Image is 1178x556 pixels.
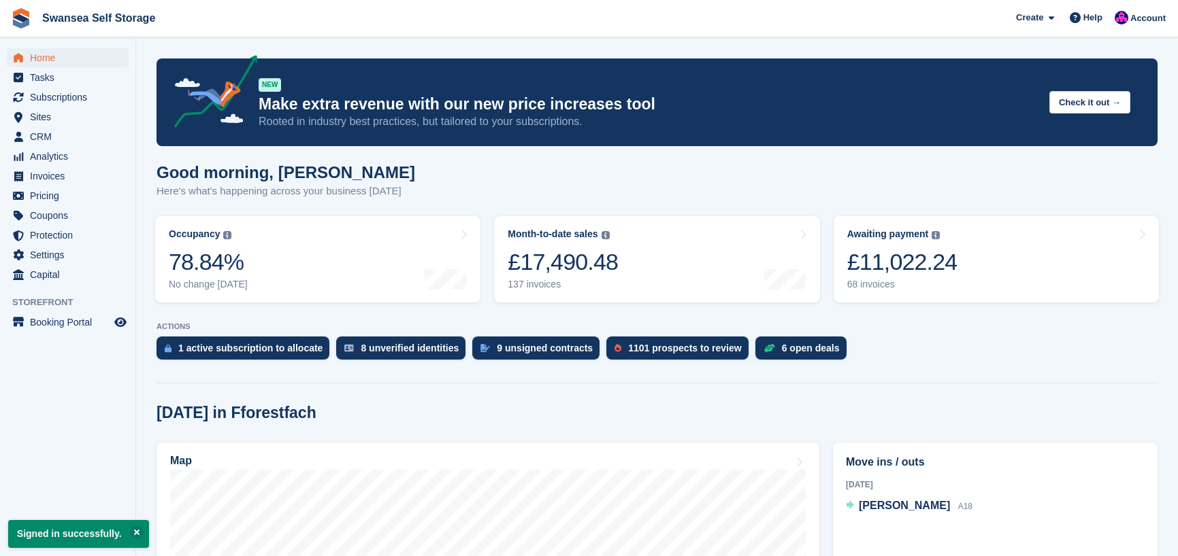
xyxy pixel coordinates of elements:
img: icon-info-grey-7440780725fd019a000dd9b08b2336e03edf1995a4989e88bcd33f0948082b44.svg [223,231,231,239]
a: menu [7,313,129,332]
p: ACTIONS [157,322,1158,331]
p: Rooted in industry best practices, but tailored to your subscriptions. [259,114,1038,129]
img: stora-icon-8386f47178a22dfd0bd8f6a31ec36ba5ce8667c1dd55bd0f319d3a0aa187defe.svg [11,8,31,29]
span: Analytics [30,147,112,166]
a: Preview store [112,314,129,330]
img: icon-info-grey-7440780725fd019a000dd9b08b2336e03edf1995a4989e88bcd33f0948082b44.svg [932,231,940,239]
a: 1101 prospects to review [606,336,755,366]
span: CRM [30,127,112,146]
img: Donna Davies [1115,11,1128,24]
img: icon-info-grey-7440780725fd019a000dd9b08b2336e03edf1995a4989e88bcd33f0948082b44.svg [602,231,610,239]
div: 6 open deals [782,343,840,353]
a: 8 unverified identities [336,336,472,366]
p: Signed in successfully. [8,520,149,548]
span: [PERSON_NAME] [859,500,950,511]
span: Invoices [30,167,112,186]
div: 78.84% [169,248,248,276]
a: menu [7,88,129,107]
span: Booking Portal [30,313,112,332]
span: Subscriptions [30,88,112,107]
a: menu [7,186,129,205]
span: Storefront [12,296,135,309]
div: Occupancy [169,228,220,240]
span: Capital [30,265,112,284]
img: verify_identity-adf6edd0f0f0b5bbfe63781bf79b02c33cf7c696d77639b501bdc392416b5a36.svg [344,344,354,352]
a: menu [7,48,129,67]
button: Check it out → [1049,91,1130,114]
h1: Good morning, [PERSON_NAME] [157,163,415,181]
span: Pricing [30,186,112,205]
a: Month-to-date sales £17,490.48 137 invoices [494,216,819,302]
div: 137 invoices [508,279,618,290]
img: active_subscription_to_allocate_icon-d502201f5373d7db506a760aba3b589e785aa758c864c3986d89f69b8ff3... [165,344,171,353]
span: Tasks [30,68,112,87]
span: Settings [30,245,112,264]
span: Sites [30,107,112,126]
a: menu [7,265,129,284]
p: Make extra revenue with our new price increases tool [259,94,1038,114]
a: [PERSON_NAME] A18 [846,498,972,515]
span: Help [1083,11,1102,24]
div: 68 invoices [847,279,958,290]
div: Awaiting payment [847,228,929,240]
a: Occupancy 78.84% No change [DATE] [155,216,480,302]
a: 1 active subscription to allocate [157,336,336,366]
div: [DATE] [846,479,1145,491]
div: 1 active subscription to allocate [178,343,323,353]
img: contract_signature_icon-13c848040528278c33f63329250d36e43548de30e8caae1d1a13099fd9432cc5.svg [480,344,490,352]
div: 1101 prospects to review [628,343,742,353]
h2: Move ins / outs [846,454,1145,470]
span: Home [30,48,112,67]
h2: Map [170,455,192,467]
p: Here's what's happening across your business [DATE] [157,184,415,199]
span: Create [1016,11,1043,24]
a: Swansea Self Storage [37,7,161,29]
a: 9 unsigned contracts [472,336,606,366]
div: £11,022.24 [847,248,958,276]
a: 6 open deals [755,336,853,366]
a: menu [7,147,129,166]
div: NEW [259,78,281,92]
span: A18 [958,502,972,511]
a: menu [7,245,129,264]
a: menu [7,226,129,245]
span: Account [1130,12,1166,25]
a: menu [7,167,129,186]
div: 9 unsigned contracts [497,343,593,353]
a: menu [7,206,129,225]
a: Awaiting payment £11,022.24 68 invoices [834,216,1159,302]
a: menu [7,127,129,146]
div: £17,490.48 [508,248,618,276]
img: deal-1b604bf984904fb50ccaf53a9ad4b4a5d6e5aea283cecdc64d6e3604feb123c2.svg [764,343,775,353]
span: Coupons [30,206,112,225]
div: No change [DATE] [169,279,248,290]
h2: [DATE] in Fforestfach [157,404,316,422]
div: 8 unverified identities [361,343,459,353]
a: menu [7,68,129,87]
a: menu [7,107,129,126]
div: Month-to-date sales [508,228,598,240]
img: price-adjustments-announcement-icon-8257ccfd72463d97f412b2fc003d46551f7dbcb40ab6d574587a9cd5c0d94... [163,55,258,133]
span: Protection [30,226,112,245]
img: prospect-51fa495bee0391a8d652442698ab0144808aea92771e9ea1ae160a38d050c398.svg [615,344,621,352]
